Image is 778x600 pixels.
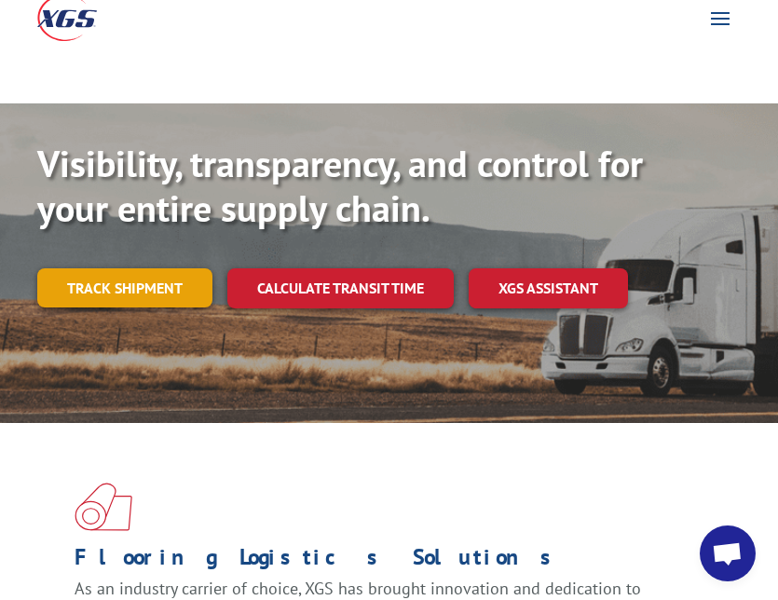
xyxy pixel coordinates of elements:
[37,268,212,307] a: Track shipment
[469,268,628,308] a: XGS ASSISTANT
[75,483,132,531] img: xgs-icon-total-supply-chain-intelligence-red
[227,268,454,308] a: Calculate transit time
[37,139,643,232] b: Visibility, transparency, and control for your entire supply chain.
[700,525,756,581] div: Open chat
[75,546,689,578] h1: Flooring Logistics Solutions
